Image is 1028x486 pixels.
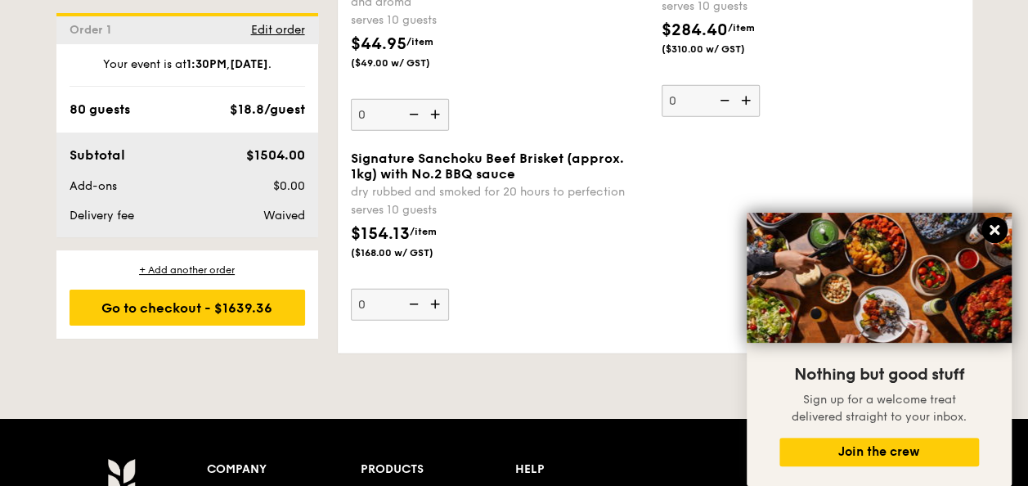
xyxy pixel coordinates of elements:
span: Nothing but good stuff [794,365,964,385]
button: Close [981,217,1008,243]
img: icon-reduce.1d2dbef1.svg [711,85,735,116]
div: serves 10 guests [351,202,649,218]
button: Join the crew [779,438,979,466]
img: icon-add.58712e84.svg [424,99,449,130]
div: Go to checkout - $1639.36 [70,290,305,326]
span: Edit order [251,23,305,37]
div: Products [361,458,515,481]
span: Sign up for a welcome treat delivered straight to your inbox. [792,393,967,424]
span: ($310.00 w/ GST) [662,43,773,56]
img: icon-add.58712e84.svg [735,85,760,116]
div: Company [207,458,361,481]
span: $1504.00 [245,147,304,163]
span: /item [410,226,437,237]
span: $154.13 [351,224,410,244]
span: Delivery fee [70,209,134,223]
span: Signature Sanchoku Beef Brisket (approx. 1kg) with No.2 BBQ sauce [351,151,624,182]
span: Waived [263,209,304,223]
span: ($49.00 w/ GST) [351,56,462,70]
span: Add-ons [70,179,117,193]
strong: [DATE] [230,57,268,71]
input: Smoked Mesquite Whole Chickenbrined in our in-house blend of herbs and spices, and seasoned with ... [351,99,449,131]
div: dry rubbed and smoked for 20 hours to perfection [351,185,649,199]
div: $18.8/guest [230,100,305,119]
span: /item [728,22,755,34]
div: Help [515,458,670,481]
img: icon-add.58712e84.svg [424,289,449,320]
img: icon-reduce.1d2dbef1.svg [400,99,424,130]
div: + Add another order [70,263,305,277]
div: 80 guests [70,100,130,119]
img: DSC07876-Edit02-Large.jpeg [747,213,1012,343]
div: serves 10 guests [351,12,649,29]
span: $284.40 [662,20,728,40]
strong: 1:30PM [186,57,227,71]
span: $0.00 [272,179,304,193]
div: Your event is at , . [70,56,305,87]
span: $44.95 [351,34,406,54]
span: Order 1 [70,23,118,37]
span: ($168.00 w/ GST) [351,246,462,259]
img: icon-reduce.1d2dbef1.svg [400,289,424,320]
input: Signature Sanchoku Beef Brisket (approx. 1kg) with No.2 BBQ saucedry rubbed and smoked for 20 hou... [351,289,449,321]
span: Subtotal [70,147,125,163]
input: 20-hour Sanchoku Short Ribs (3 Ribs)dry rubbed and smoked for 20 hours to achieve a buttery tende... [662,85,760,117]
span: /item [406,36,433,47]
